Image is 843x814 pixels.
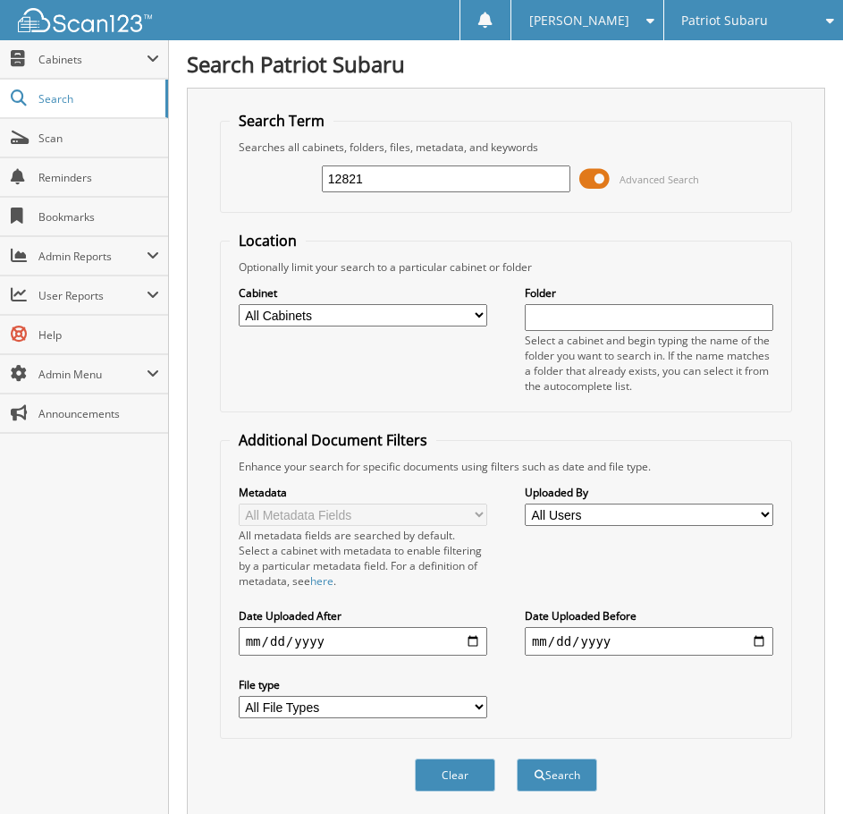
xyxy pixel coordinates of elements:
[38,91,156,106] span: Search
[38,170,159,185] span: Reminders
[230,140,783,155] div: Searches all cabinets, folders, files, metadata, and keywords
[230,231,306,250] legend: Location
[529,15,629,26] span: [PERSON_NAME]
[230,259,783,275] div: Optionally limit your search to a particular cabinet or folder
[239,677,487,692] label: File type
[38,249,147,264] span: Admin Reports
[38,288,147,303] span: User Reports
[230,430,436,450] legend: Additional Document Filters
[230,111,333,131] legend: Search Term
[38,367,147,382] span: Admin Menu
[239,485,487,500] label: Metadata
[239,528,487,589] div: All metadata fields are searched by default. Select a cabinet with metadata to enable filtering b...
[525,285,773,301] label: Folder
[230,459,783,474] div: Enhance your search for specific documents using filters such as date and file type.
[38,131,159,146] span: Scan
[239,285,487,301] label: Cabinet
[415,759,495,792] button: Clear
[239,627,487,656] input: start
[525,627,773,656] input: end
[38,209,159,225] span: Bookmarks
[525,608,773,623] label: Date Uploaded Before
[38,327,159,343] span: Help
[681,15,768,26] span: Patriot Subaru
[38,52,147,67] span: Cabinets
[38,406,159,421] span: Announcements
[239,608,487,623] label: Date Uploaded After
[18,8,152,32] img: scan123-logo-white.svg
[620,173,699,186] span: Advanced Search
[187,49,825,79] h1: Search Patriot Subaru
[525,485,773,500] label: Uploaded By
[754,728,843,814] iframe: Chat Widget
[525,333,773,394] div: Select a cabinet and begin typing the name of the folder you want to search in. If the name match...
[310,573,333,589] a: here
[517,759,597,792] button: Search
